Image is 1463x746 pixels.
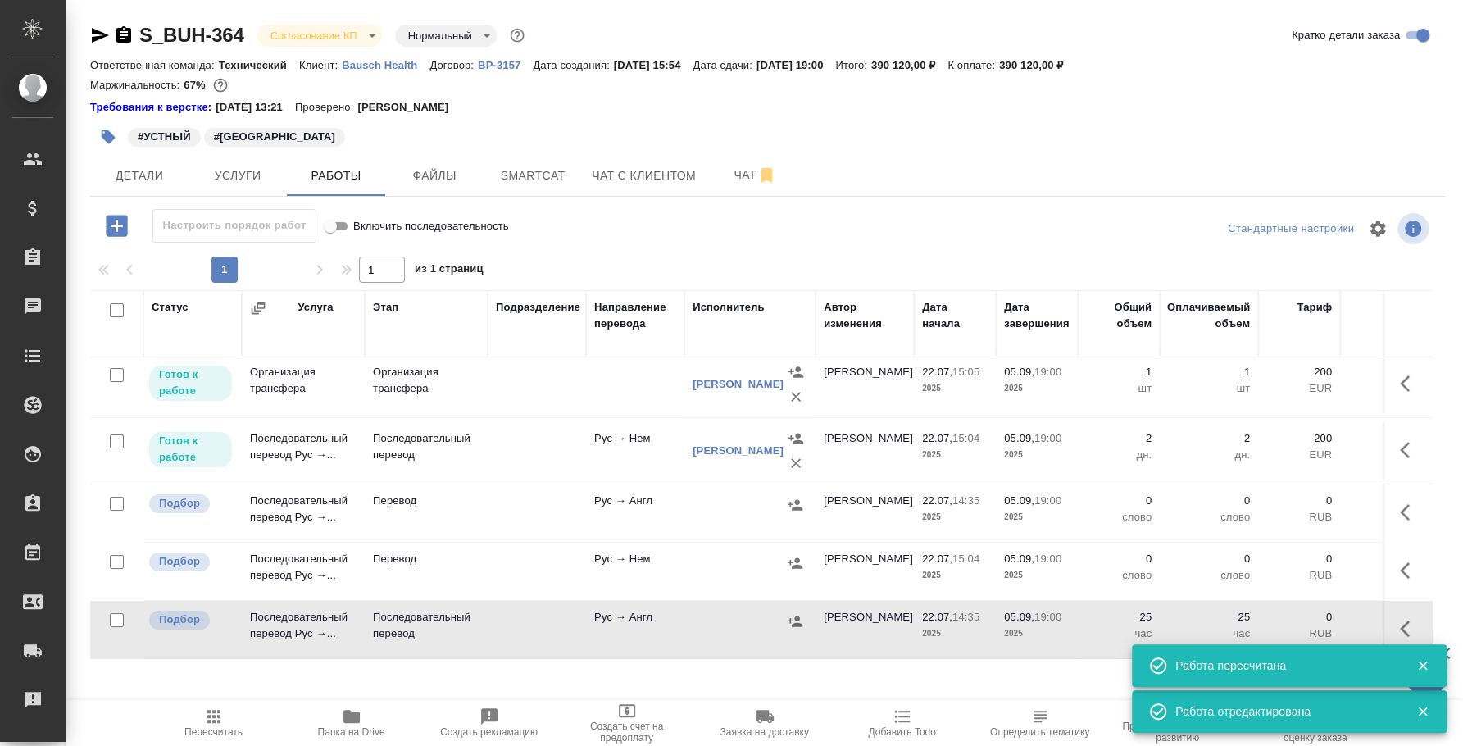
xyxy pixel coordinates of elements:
div: Исполнитель может приступить к работе [148,430,234,469]
span: Настроить таблицу [1358,209,1397,248]
a: Требования к верстке: [90,99,216,116]
span: Чат с клиентом [592,166,696,186]
div: Дата завершения [1004,299,1070,332]
td: [PERSON_NAME] [816,601,914,658]
p: 0 [1168,551,1250,567]
p: 19:00 [1034,494,1061,507]
button: Добавить тэг [90,119,126,155]
p: Проверено: [295,99,358,116]
p: Подбор [159,495,200,512]
p: 200 [1348,364,1422,380]
p: час [1086,625,1152,642]
button: Нормальный [403,29,477,43]
div: Общий объем [1086,299,1152,332]
button: Скопировать ссылку [114,25,134,45]
div: Нажми, чтобы открыть папку с инструкцией [90,99,216,116]
p: 0 [1266,493,1332,509]
td: Организация трансфера [242,356,365,413]
p: 200 [1266,430,1332,447]
button: 32900.00 RUB; 800.00 EUR; [210,75,231,96]
p: дн. [1086,447,1152,463]
button: Чтобы определение сработало, загрузи исходные файлы на странице "файлы" и привяжи проект в SmartCat [971,700,1109,746]
p: 22.07, [922,611,952,623]
button: Здесь прячутся важные кнопки [1390,364,1429,403]
button: Закрыть [1406,658,1439,673]
p: шт [1168,380,1250,397]
p: слово [1168,567,1250,584]
p: Организация трансфера [373,364,479,397]
p: 15:04 [952,553,979,565]
span: Работы [297,166,375,186]
p: слово [1086,567,1152,584]
p: час [1168,625,1250,642]
a: S_BUH-364 [139,24,244,46]
p: Технический [219,59,299,71]
div: Исполнитель [693,299,765,316]
p: 0 [1266,551,1332,567]
p: Подбор [159,553,200,570]
button: Сгруппировать [250,300,266,316]
td: [PERSON_NAME] [816,484,914,542]
button: Здесь прячутся важные кнопки [1390,551,1429,590]
div: Этап [373,299,398,316]
p: 19:00 [1034,553,1061,565]
p: 400 [1348,430,1422,447]
a: [PERSON_NAME] [693,378,784,390]
span: Чат [716,165,794,185]
td: Рус → Англ [586,601,684,658]
button: Добавить работу [94,209,139,243]
td: [PERSON_NAME] [816,543,914,600]
p: EUR [1348,380,1422,397]
p: 05.09, [1004,553,1034,565]
span: Германия [202,129,347,143]
td: Последовательный перевод Рус →... [242,601,365,658]
p: 15:05 [952,366,979,378]
td: Рус → Нем [586,422,684,480]
div: Тариф [1297,299,1332,316]
p: RUB [1348,625,1422,642]
div: Можно подбирать исполнителей [148,493,234,515]
button: Доп статусы указывают на важность/срочность заказа [507,25,528,46]
p: [DATE] 15:54 [614,59,693,71]
p: RUB [1266,625,1332,642]
p: шт [1086,380,1152,397]
p: 0 [1348,609,1422,625]
div: Дата начала [922,299,988,332]
p: 0 [1266,609,1332,625]
p: 2025 [1004,567,1070,584]
p: [DATE] 19:00 [756,59,836,71]
p: [PERSON_NAME] [357,99,461,116]
p: RUB [1266,567,1332,584]
button: Здесь прячутся важные кнопки [1390,493,1429,532]
span: Кратко детали заказа [1292,27,1400,43]
p: К оплате: [947,59,999,71]
p: 0 [1168,493,1250,509]
p: 0 [1348,493,1422,509]
span: Детали [100,166,179,186]
div: Работа пересчитана [1175,657,1392,674]
p: Клиент: [299,59,342,71]
p: 22.07, [922,553,952,565]
button: Закрыть [1406,704,1439,719]
td: Последовательный перевод Рус →... [242,543,365,600]
p: Дата создания: [533,59,613,71]
p: EUR [1266,447,1332,463]
p: дн. [1168,447,1250,463]
p: Перевод [373,493,479,509]
p: 25 [1086,609,1152,625]
div: Услуга [298,299,333,316]
td: Рус → Нем [586,543,684,600]
p: 1 [1086,364,1152,380]
p: 19:00 [1034,366,1061,378]
div: Подразделение [496,299,580,316]
td: [PERSON_NAME] [816,356,914,413]
button: Здесь прячутся важные кнопки [1390,609,1429,648]
p: 19:00 [1034,611,1061,623]
a: ВР-3157 [478,57,533,71]
p: ВР-3157 [478,59,533,71]
p: 2025 [922,447,988,463]
div: Исполнитель может приступить к работе [148,364,234,403]
p: 1 [1168,364,1250,380]
p: 2025 [1004,447,1070,463]
p: Готов к работе [159,433,222,466]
